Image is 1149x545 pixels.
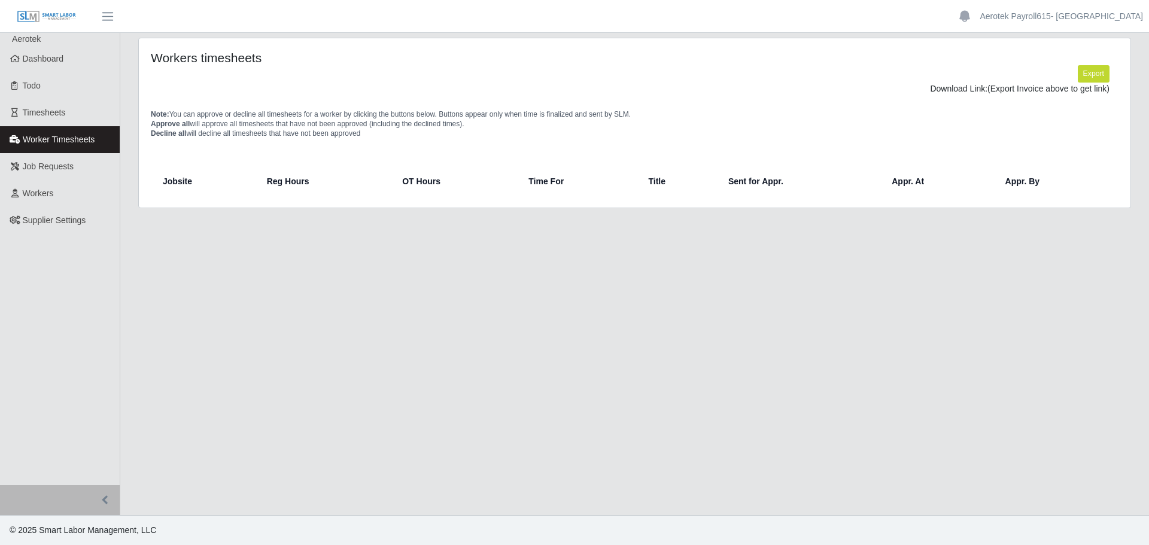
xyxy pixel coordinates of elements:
h4: Workers timesheets [151,50,543,65]
span: Workers [23,188,54,198]
th: Sent for Appr. [719,167,882,196]
span: Approve all [151,120,190,128]
span: Aerotek [12,34,41,44]
th: Reg Hours [257,167,393,196]
span: Todo [23,81,41,90]
span: Worker Timesheets [23,135,95,144]
span: © 2025 Smart Labor Management, LLC [10,525,156,535]
th: Appr. By [996,167,1114,196]
img: SLM Logo [17,10,77,23]
th: Time For [519,167,639,196]
button: Export [1078,65,1110,82]
th: Jobsite [156,167,257,196]
th: Appr. At [882,167,995,196]
span: Job Requests [23,162,74,171]
span: Timesheets [23,108,66,117]
span: Supplier Settings [23,215,86,225]
div: Download Link: [160,83,1110,95]
span: Dashboard [23,54,64,63]
span: (Export Invoice above to get link) [987,84,1110,93]
p: You can approve or decline all timesheets for a worker by clicking the buttons below. Buttons app... [151,109,1118,138]
span: Note: [151,110,169,118]
a: Aerotek Payroll615- [GEOGRAPHIC_DATA] [980,10,1143,23]
th: Title [639,167,719,196]
th: OT Hours [393,167,519,196]
span: Decline all [151,129,186,138]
